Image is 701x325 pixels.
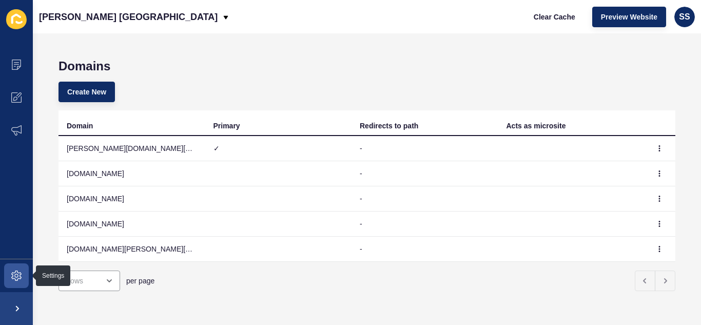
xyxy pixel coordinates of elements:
td: [PERSON_NAME][DOMAIN_NAME][GEOGRAPHIC_DATA] [59,136,205,161]
div: open menu [59,271,120,291]
td: - [352,136,498,161]
td: [DOMAIN_NAME] [59,212,205,237]
td: - [352,186,498,212]
span: SS [679,12,690,22]
td: [DOMAIN_NAME] [59,161,205,186]
button: Create New [59,82,115,102]
div: Acts as microsite [507,121,566,131]
td: - [352,212,498,237]
div: Settings [42,272,64,280]
td: ✓ [205,136,352,161]
h1: Domains [59,59,675,73]
p: [PERSON_NAME] [GEOGRAPHIC_DATA] [39,4,218,30]
div: Domain [67,121,93,131]
span: Clear Cache [534,12,575,22]
td: [DOMAIN_NAME][PERSON_NAME][GEOGRAPHIC_DATA] [59,237,205,262]
button: Clear Cache [525,7,584,27]
td: [DOMAIN_NAME] [59,186,205,212]
td: - [352,161,498,186]
span: per page [126,276,154,286]
span: Create New [67,87,106,97]
div: Redirects to path [360,121,418,131]
button: Preview Website [592,7,666,27]
td: - [352,237,498,262]
span: Preview Website [601,12,657,22]
div: Primary [213,121,240,131]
